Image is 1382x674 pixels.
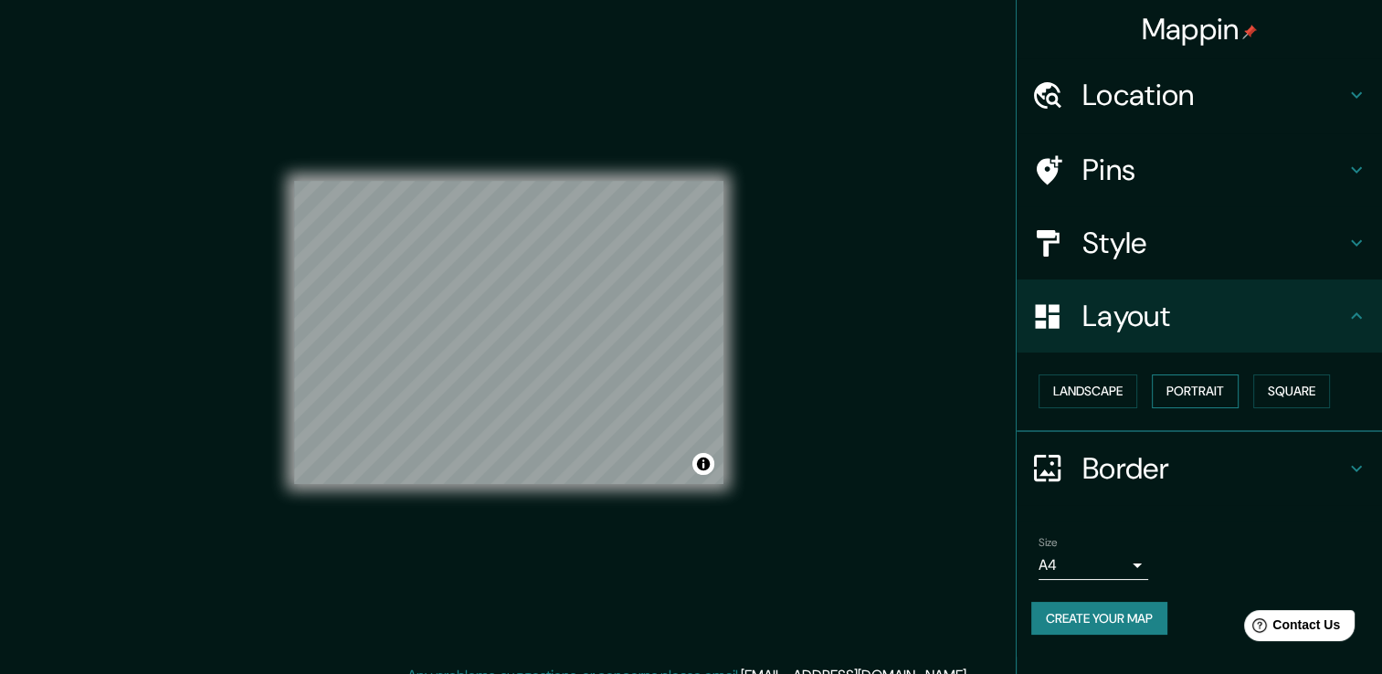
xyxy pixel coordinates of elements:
button: Portrait [1152,374,1239,408]
button: Toggle attribution [692,453,714,475]
button: Square [1253,374,1330,408]
img: pin-icon.png [1242,25,1257,39]
h4: Border [1082,450,1345,487]
div: Border [1017,432,1382,505]
div: Location [1017,58,1382,132]
div: Style [1017,206,1382,279]
button: Landscape [1039,374,1137,408]
div: Pins [1017,133,1382,206]
h4: Pins [1082,152,1345,188]
div: Layout [1017,279,1382,353]
h4: Mappin [1142,11,1258,47]
button: Create your map [1031,602,1167,636]
canvas: Map [294,181,723,484]
h4: Layout [1082,298,1345,334]
label: Size [1039,534,1058,550]
h4: Style [1082,225,1345,261]
iframe: Help widget launcher [1219,603,1362,654]
div: A4 [1039,551,1148,580]
h4: Location [1082,77,1345,113]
